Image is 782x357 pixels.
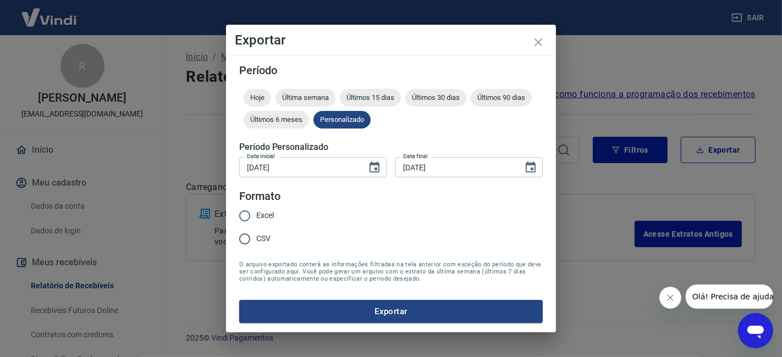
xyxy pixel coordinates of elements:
div: Últimos 15 dias [340,89,401,107]
span: O arquivo exportado conterá as informações filtradas na tela anterior com exceção do período que ... [239,261,543,282]
span: Últimos 15 dias [340,93,401,102]
legend: Formato [239,188,280,204]
span: Última semana [276,93,335,102]
iframe: Mensagem da empresa [686,285,773,309]
span: Personalizado [313,115,371,124]
button: Choose date, selected date is 17 de set de 2025 [520,157,542,178]
span: Últimos 30 dias [405,93,466,102]
input: DD/MM/YYYY [239,157,359,177]
div: Personalizado [313,111,371,129]
span: Excel [256,210,274,221]
span: Olá! Precisa de ajuda? [7,8,92,16]
div: Últimos 90 dias [471,89,532,107]
button: close [525,29,552,55]
div: Últimos 30 dias [405,89,466,107]
label: Data final [403,152,428,160]
button: Exportar [239,300,543,323]
span: Hoje [244,93,271,102]
iframe: Botão para abrir a janela de mensagens [738,313,773,348]
div: Últimos 6 meses [244,111,309,129]
label: Data inicial [247,152,275,160]
span: Últimos 90 dias [471,93,532,102]
h5: Período [239,65,543,76]
div: Hoje [244,89,271,107]
input: DD/MM/YYYY [395,157,515,177]
iframe: Fechar mensagem [659,287,681,309]
span: CSV [256,233,271,244]
h5: Período Personalizado [239,142,543,153]
span: Últimos 6 meses [244,115,309,124]
div: Última semana [276,89,335,107]
h4: Exportar [235,34,547,47]
button: Choose date, selected date is 16 de set de 2025 [364,157,386,178]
